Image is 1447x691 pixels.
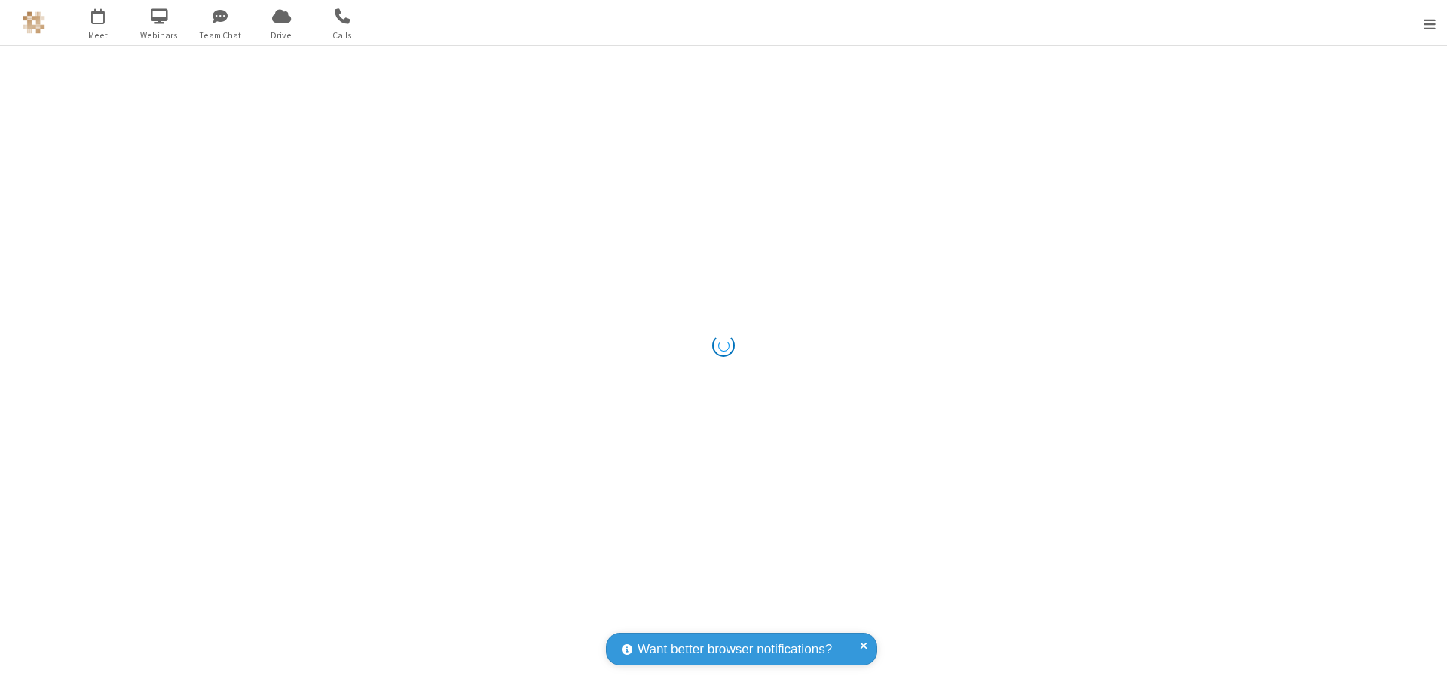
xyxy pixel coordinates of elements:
[70,29,127,42] span: Meet
[638,640,832,659] span: Want better browser notifications?
[192,29,249,42] span: Team Chat
[253,29,310,42] span: Drive
[314,29,371,42] span: Calls
[131,29,188,42] span: Webinars
[23,11,45,34] img: QA Selenium DO NOT DELETE OR CHANGE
